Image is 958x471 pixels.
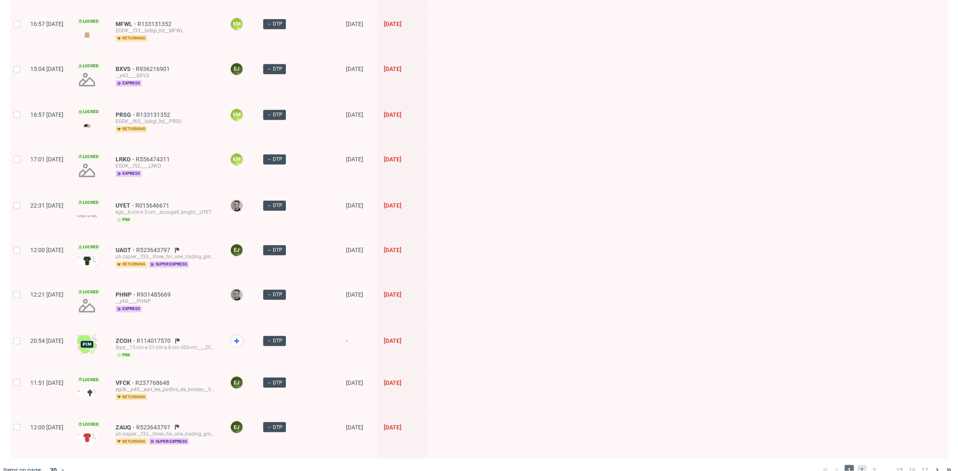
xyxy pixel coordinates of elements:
span: [DATE] [384,21,401,27]
span: → DTP [267,20,282,28]
span: → DTP [267,202,282,209]
span: → DTP [267,423,282,431]
a: UYET [116,202,135,209]
div: EGDK__f33__lsdigi_ltd__MFWL [116,27,216,34]
span: [DATE] [346,291,363,298]
span: Locked [77,108,100,115]
span: → DTP [267,246,282,254]
img: version_two_editor_design.png [77,29,97,40]
span: express [116,305,142,312]
div: __y43____BXVS [116,72,216,79]
div: kgs__6-cm-x-3-cm__scougall_knight__UYET [116,209,216,216]
a: R523643797 [136,247,172,253]
a: LRKO [116,156,136,163]
a: R931485669 [137,291,172,298]
span: MFWL [116,21,137,27]
span: [DATE] [346,21,363,27]
div: lbps__15-cm-x-21-cm-x-8-cm-500-ml____ZCOH [116,344,216,351]
span: [DATE] [346,202,363,209]
div: ph-zapier__f33__three_for_one_trading_gmbh__UAOT [116,253,216,260]
img: version_two_editor_design.png [77,255,97,266]
span: 12:00 [DATE] [30,247,63,253]
figcaption: KM [231,18,243,30]
span: - [346,337,370,358]
span: pim [116,352,132,358]
span: returning [116,35,147,42]
span: Locked [77,289,100,295]
div: __y60____PHNP [116,298,216,305]
span: express [116,170,142,177]
figcaption: KM [231,109,243,121]
img: version_two_editor_design [77,215,97,217]
span: [DATE] [384,379,401,386]
div: EGDK__f52____LRKO [116,163,216,169]
img: no_design.png [77,160,97,180]
span: 11:51 [DATE] [30,379,63,386]
span: [DATE] [384,156,401,163]
figcaption: EJ [231,244,243,256]
span: pim [116,216,132,223]
a: R015646671 [135,202,171,209]
span: 12:21 [DATE] [30,291,63,298]
a: PRSG [116,111,136,118]
span: super express [149,438,189,445]
img: version_two_editor_design.png [77,432,97,443]
figcaption: EJ [231,63,243,75]
figcaption: EJ [231,421,243,433]
div: egdk__p40__earl_les_jardins_de_bordeo__VFCK [116,386,216,392]
a: R133131352 [137,21,173,27]
a: UAOT [116,247,136,253]
span: returning [116,261,147,268]
div: EGDK__f65__lsdigi_ltd__PRSG [116,118,216,125]
a: R556474311 [136,156,172,163]
figcaption: KM [231,153,243,165]
a: R133131352 [136,111,172,118]
span: Locked [77,376,100,383]
span: Locked [77,199,100,206]
span: BXVS [116,66,136,72]
a: VFCK [116,379,135,386]
a: ZCOH [116,337,137,344]
span: 16:57 [DATE] [30,21,63,27]
a: PHNP [116,291,137,298]
span: [DATE] [346,66,363,72]
span: returning [116,126,147,132]
span: Locked [77,153,100,160]
span: [DATE] [346,247,363,253]
span: 12:00 [DATE] [30,424,63,430]
span: returning [116,393,147,400]
div: ph-zapier__f33__three_for_one_trading_gmbh__ZAUQ [116,430,216,437]
span: 20:54 [DATE] [30,337,63,344]
span: → DTP [267,337,282,345]
span: Locked [77,18,100,25]
span: → DTP [267,111,282,118]
span: [DATE] [384,337,401,344]
img: Krystian Gaza [231,200,243,211]
span: 22:31 [DATE] [30,202,63,209]
span: → DTP [267,291,282,298]
a: R114017570 [137,337,172,344]
img: no_design.png [77,295,97,316]
span: [DATE] [384,247,401,253]
span: 17:01 [DATE] [30,156,63,163]
span: → DTP [267,379,282,386]
span: R237768648 [135,379,171,386]
span: → DTP [267,155,282,163]
img: Krystian Gaza [231,289,243,300]
a: ZAUQ [116,424,136,430]
a: R936216901 [136,66,172,72]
